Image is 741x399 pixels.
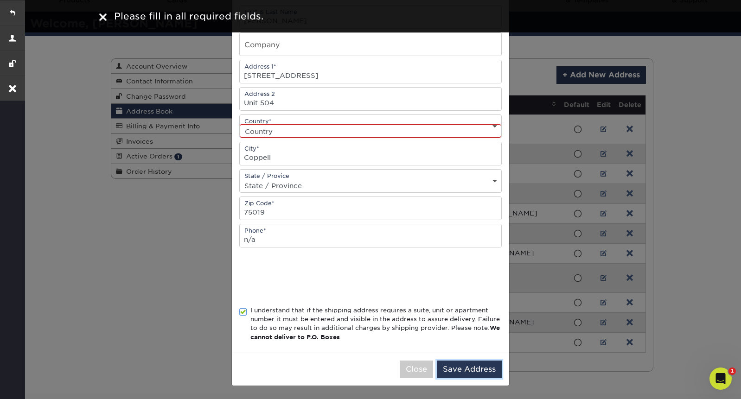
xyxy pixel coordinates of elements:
iframe: reCAPTCHA [239,259,380,295]
span: 1 [728,367,736,375]
img: close [99,13,107,21]
iframe: Intercom live chat [709,367,732,390]
b: We cannot deliver to P.O. Boxes [250,324,500,340]
button: Close [400,361,433,378]
span: Please fill in all required fields. [114,11,263,22]
div: I understand that if the shipping address requires a suite, unit or apartment number it must be e... [250,306,502,342]
button: Save Address [437,361,502,378]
